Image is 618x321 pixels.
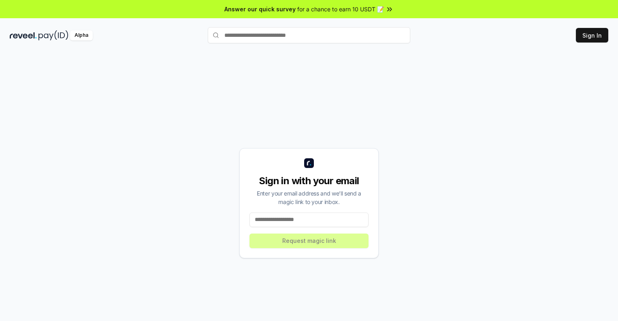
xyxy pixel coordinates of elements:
[38,30,68,40] img: pay_id
[576,28,608,43] button: Sign In
[297,5,384,13] span: for a chance to earn 10 USDT 📝
[249,189,369,206] div: Enter your email address and we’ll send a magic link to your inbox.
[10,30,37,40] img: reveel_dark
[224,5,296,13] span: Answer our quick survey
[70,30,93,40] div: Alpha
[249,174,369,187] div: Sign in with your email
[304,158,314,168] img: logo_small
